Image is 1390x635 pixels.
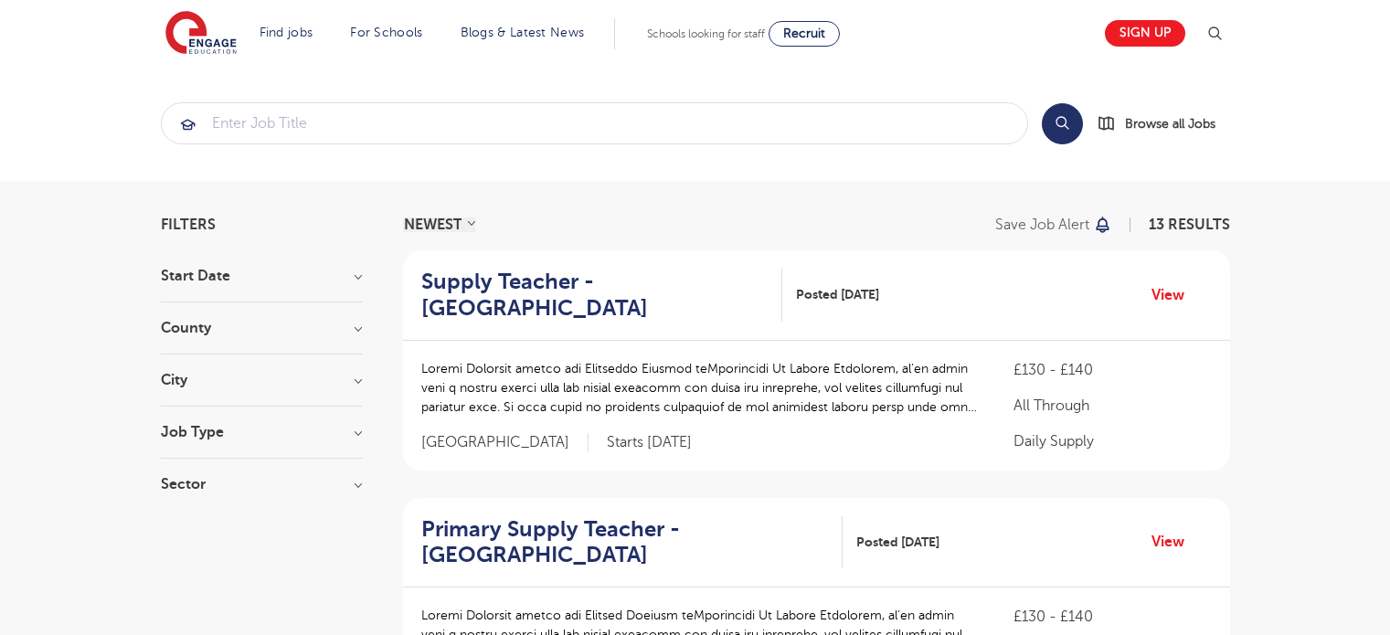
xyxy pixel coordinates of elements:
[421,269,769,322] h2: Supply Teacher - [GEOGRAPHIC_DATA]
[856,533,939,552] span: Posted [DATE]
[647,27,765,40] span: Schools looking for staff
[421,359,978,417] p: Loremi Dolorsit ametco adi Elitseddo Eiusmod teMporincidi Ut Labore Etdolorem, al’en admin veni q...
[995,217,1089,232] p: Save job alert
[1151,530,1198,554] a: View
[461,26,585,39] a: Blogs & Latest News
[783,26,825,40] span: Recruit
[161,269,362,283] h3: Start Date
[607,433,692,452] p: Starts [DATE]
[1013,359,1211,381] p: £130 - £140
[1013,395,1211,417] p: All Through
[1151,283,1198,307] a: View
[260,26,313,39] a: Find jobs
[1105,20,1185,47] a: Sign up
[161,102,1028,144] div: Submit
[421,433,589,452] span: [GEOGRAPHIC_DATA]
[1149,217,1230,233] span: 13 RESULTS
[421,516,843,569] a: Primary Supply Teacher - [GEOGRAPHIC_DATA]
[350,26,422,39] a: For Schools
[1098,113,1230,134] a: Browse all Jobs
[1042,103,1083,144] button: Search
[421,269,783,322] a: Supply Teacher - [GEOGRAPHIC_DATA]
[796,285,879,304] span: Posted [DATE]
[161,321,362,335] h3: County
[165,11,237,57] img: Engage Education
[161,477,362,492] h3: Sector
[161,217,216,232] span: Filters
[161,373,362,387] h3: City
[1125,113,1215,134] span: Browse all Jobs
[769,21,840,47] a: Recruit
[995,217,1113,232] button: Save job alert
[162,103,1027,143] input: Submit
[1013,606,1211,628] p: £130 - £140
[1013,430,1211,452] p: Daily Supply
[161,425,362,439] h3: Job Type
[421,516,828,569] h2: Primary Supply Teacher - [GEOGRAPHIC_DATA]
